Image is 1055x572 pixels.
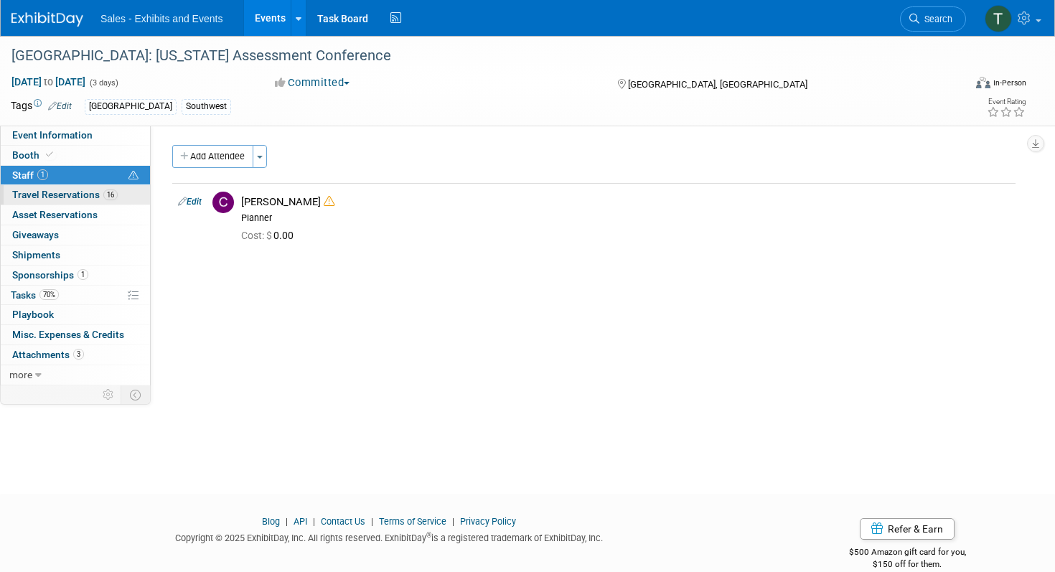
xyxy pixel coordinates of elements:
[12,349,84,360] span: Attachments
[1,146,150,165] a: Booth
[11,289,59,301] span: Tasks
[1,166,150,185] a: Staff1
[1,286,150,305] a: Tasks70%
[100,13,222,24] span: Sales - Exhibits and Events
[12,309,54,320] span: Playbook
[241,230,299,241] span: 0.00
[9,369,32,380] span: more
[11,98,72,115] td: Tags
[12,229,59,240] span: Giveaways
[85,99,177,114] div: [GEOGRAPHIC_DATA]
[46,151,53,159] i: Booth reservation complete
[1,126,150,145] a: Event Information
[241,195,1010,209] div: [PERSON_NAME]
[12,169,48,181] span: Staff
[1,345,150,365] a: Attachments3
[1,266,150,285] a: Sponsorships1
[12,149,56,161] span: Booth
[976,77,990,88] img: Format-Inperson.png
[178,197,202,207] a: Edit
[73,349,84,360] span: 3
[993,78,1026,88] div: In-Person
[48,101,72,111] a: Edit
[1,185,150,205] a: Travel Reservations16
[789,537,1026,570] div: $500 Amazon gift card for you,
[460,516,516,527] a: Privacy Policy
[172,145,253,168] button: Add Attendee
[121,385,151,404] td: Toggle Event Tabs
[379,516,446,527] a: Terms of Service
[6,43,940,69] div: [GEOGRAPHIC_DATA]: [US_STATE] Assessment Conference
[1,325,150,344] a: Misc. Expenses & Credits
[309,516,319,527] span: |
[1,205,150,225] a: Asset Reservations
[270,75,355,90] button: Committed
[96,385,121,404] td: Personalize Event Tab Strip
[11,528,767,545] div: Copyright © 2025 ExhibitDay, Inc. All rights reserved. ExhibitDay is a registered trademark of Ex...
[1,365,150,385] a: more
[212,192,234,213] img: C.jpg
[241,212,1010,224] div: Planner
[128,169,139,182] span: Potential Scheduling Conflict -- at least one attendee is tagged in another overlapping event.
[262,516,280,527] a: Blog
[919,14,952,24] span: Search
[39,289,59,300] span: 70%
[1,245,150,265] a: Shipments
[12,249,60,261] span: Shipments
[900,6,966,32] a: Search
[987,98,1026,106] div: Event Rating
[12,209,98,220] span: Asset Reservations
[42,76,55,88] span: to
[294,516,307,527] a: API
[628,79,807,90] span: [GEOGRAPHIC_DATA], [GEOGRAPHIC_DATA]
[11,75,86,88] span: [DATE] [DATE]
[103,189,118,200] span: 16
[282,516,291,527] span: |
[1,305,150,324] a: Playbook
[985,5,1012,32] img: Terri Ballesteros
[37,169,48,180] span: 1
[241,230,273,241] span: Cost: $
[11,12,83,27] img: ExhibitDay
[449,516,458,527] span: |
[78,269,88,280] span: 1
[12,129,93,141] span: Event Information
[875,75,1026,96] div: Event Format
[367,516,377,527] span: |
[88,78,118,88] span: (3 days)
[182,99,231,114] div: Southwest
[324,196,334,207] i: Double-book Warning!
[789,558,1026,571] div: $150 off for them.
[12,329,124,340] span: Misc. Expenses & Credits
[321,516,365,527] a: Contact Us
[1,225,150,245] a: Giveaways
[12,189,118,200] span: Travel Reservations
[860,518,955,540] a: Refer & Earn
[12,269,88,281] span: Sponsorships
[426,531,431,539] sup: ®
